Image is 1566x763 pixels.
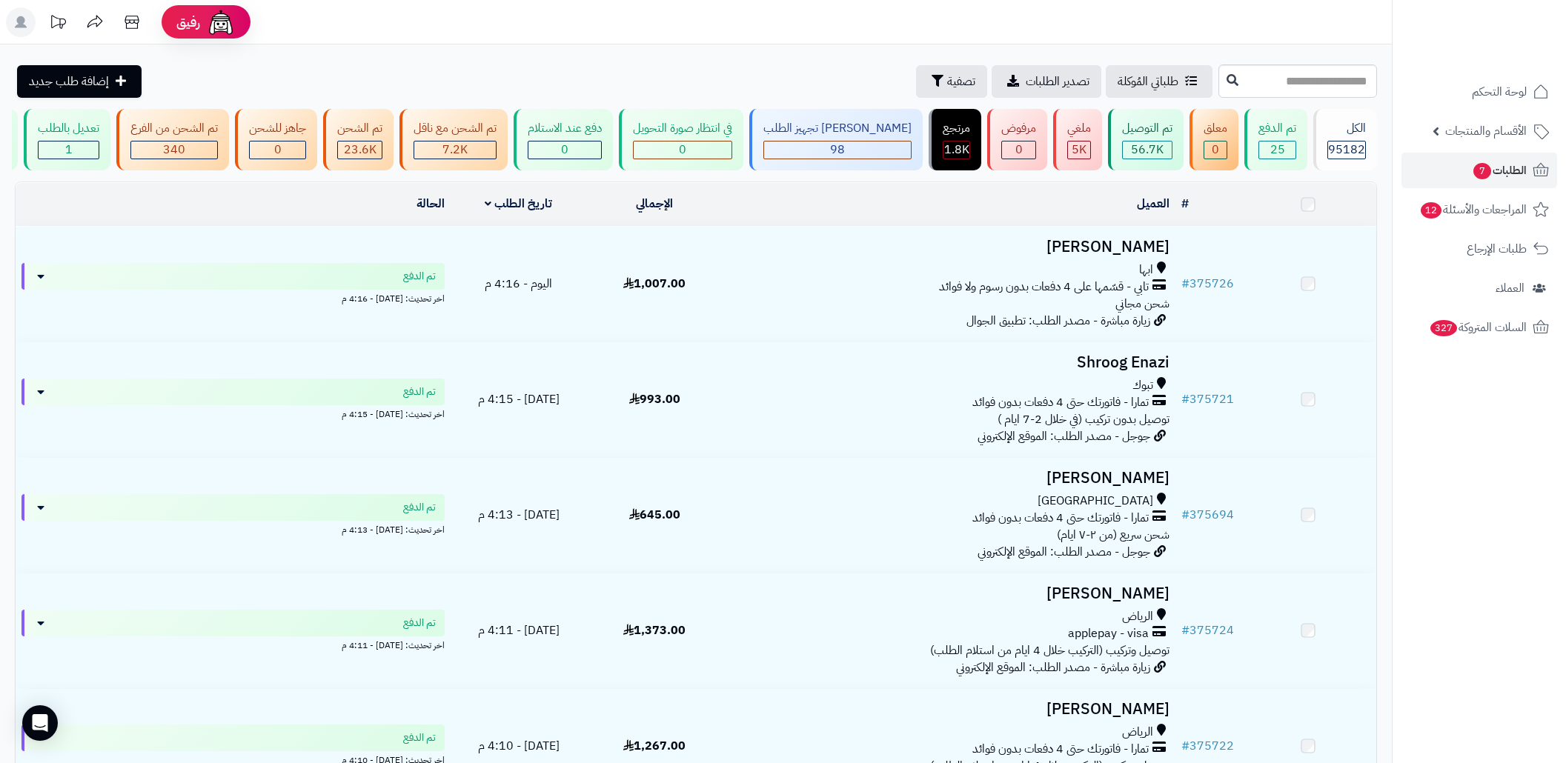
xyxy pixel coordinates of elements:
a: #375726 [1181,275,1234,293]
span: 1.8K [944,141,969,159]
span: تمارا - فاتورتك حتى 4 دفعات بدون فوائد [972,394,1149,411]
span: 1,267.00 [623,737,686,755]
span: # [1181,737,1190,755]
div: 0 [634,141,731,159]
a: السلات المتروكة327 [1401,310,1557,345]
span: توصيل وتركيب (التركيب خلال 4 ايام من استلام الطلب) [930,642,1169,659]
div: الكل [1327,120,1366,137]
div: 25 [1259,141,1295,159]
div: 1 [39,141,99,159]
div: تم الشحن مع ناقل [414,120,497,137]
span: تم الدفع [403,384,436,399]
span: رفيق [176,13,200,31]
span: العملاء [1496,278,1524,299]
a: مرفوض 0 [984,109,1050,170]
div: تم التوصيل [1122,120,1172,137]
h3: [PERSON_NAME] [729,239,1169,256]
span: شحن مجاني [1115,295,1169,313]
a: إضافة طلب جديد [17,65,142,98]
div: معلق [1204,120,1227,137]
div: 56699 [1123,141,1172,159]
div: اخر تحديث: [DATE] - 4:15 م [21,405,445,421]
a: تم الدفع 25 [1241,109,1310,170]
a: طلباتي المُوكلة [1106,65,1212,98]
span: الرياض [1122,608,1153,625]
div: 0 [1002,141,1035,159]
a: الكل95182 [1310,109,1380,170]
div: في انتظار صورة التحويل [633,120,732,137]
a: تحديثات المنصة [39,7,76,41]
div: دفع عند الاستلام [528,120,602,137]
a: ملغي 5K [1050,109,1105,170]
a: #375722 [1181,737,1234,755]
span: [DATE] - 4:15 م [478,390,560,408]
a: تعديل بالطلب 1 [21,109,113,170]
span: تم الدفع [403,616,436,630]
span: 1,373.00 [623,622,686,639]
a: العملاء [1401,270,1557,306]
span: 0 [1212,141,1219,159]
span: 7.2K [442,141,468,159]
span: شحن سريع (من ٢-٧ ايام) [1057,526,1169,544]
a: تم الشحن 23.6K [320,109,397,170]
img: ai-face.png [206,7,236,37]
span: تم الدفع [403,500,436,515]
a: لوحة التحكم [1401,74,1557,110]
a: #375724 [1181,622,1234,639]
span: الطلبات [1472,160,1527,181]
span: الأقسام والمنتجات [1445,121,1527,141]
a: [PERSON_NAME] تجهيز الطلب 98 [746,109,926,170]
span: 5K [1072,141,1086,159]
div: تم الدفع [1258,120,1296,137]
a: الحالة [417,195,445,213]
div: Open Intercom Messenger [22,705,58,741]
span: 0 [561,141,568,159]
div: 23598 [338,141,382,159]
div: مرتجع [943,120,970,137]
h3: [PERSON_NAME] [729,470,1169,487]
span: تصفية [947,73,975,90]
span: تمارا - فاتورتك حتى 4 دفعات بدون فوائد [972,510,1149,527]
span: applepay - visa [1068,625,1149,642]
span: جوجل - مصدر الطلب: الموقع الإلكتروني [978,427,1150,445]
div: 98 [764,141,911,159]
a: #375694 [1181,506,1234,524]
a: تاريخ الطلب [485,195,552,213]
a: العميل [1137,195,1169,213]
span: 1 [65,141,73,159]
button: تصفية [916,65,987,98]
a: #375721 [1181,390,1234,408]
span: # [1181,275,1190,293]
div: اخر تحديث: [DATE] - 4:11 م [21,636,445,652]
span: 0 [274,141,282,159]
span: تصدير الطلبات [1026,73,1089,90]
span: زيارة مباشرة - مصدر الطلب: تطبيق الجوال [966,312,1150,330]
a: المراجعات والأسئلة12 [1401,192,1557,227]
span: إضافة طلب جديد [29,73,109,90]
a: مرتجع 1.8K [926,109,984,170]
span: 95182 [1328,141,1365,159]
div: 1813 [943,141,969,159]
span: 0 [1015,141,1023,159]
h3: Shroog Enazi [729,354,1169,371]
div: 7223 [414,141,496,159]
span: # [1181,390,1190,408]
a: جاهز للشحن 0 [232,109,320,170]
span: تبوك [1132,377,1153,394]
span: المراجعات والأسئلة [1419,199,1527,220]
a: في انتظار صورة التحويل 0 [616,109,746,170]
span: [DATE] - 4:10 م [478,737,560,755]
span: # [1181,506,1190,524]
div: اخر تحديث: [DATE] - 4:13 م [21,521,445,536]
span: 340 [163,141,185,159]
div: ملغي [1067,120,1091,137]
div: تعديل بالطلب [38,120,99,137]
div: اخر تحديث: [DATE] - 4:16 م [21,290,445,305]
span: تم الدفع [403,269,436,284]
div: جاهز للشحن [249,120,306,137]
a: تم التوصيل 56.7K [1105,109,1187,170]
a: طلبات الإرجاع [1401,231,1557,267]
span: 12 [1421,202,1441,219]
span: 1,007.00 [623,275,686,293]
span: لوحة التحكم [1472,81,1527,102]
